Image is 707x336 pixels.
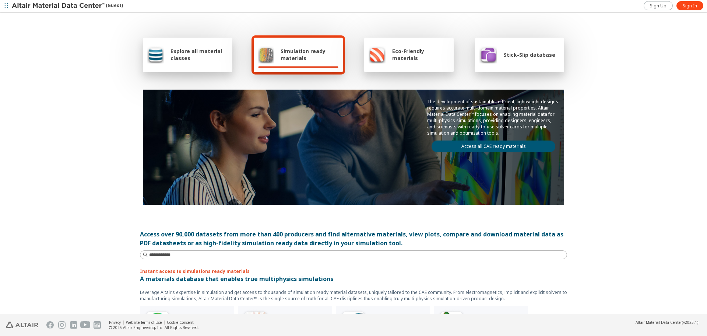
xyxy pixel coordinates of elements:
[258,46,274,63] img: Simulation ready materials
[147,46,164,63] img: Explore all material classes
[644,1,673,10] a: Sign Up
[650,3,666,9] span: Sign Up
[109,320,121,325] a: Privacy
[683,3,697,9] span: Sign In
[109,325,199,330] div: © 2025 Altair Engineering, Inc. All Rights Reserved.
[167,320,194,325] a: Cookie Consent
[504,51,555,58] span: Stick-Slip database
[126,320,162,325] a: Website Terms of Use
[636,320,682,325] span: Altair Material Data Center
[140,268,567,274] p: Instant access to simulations ready materials
[12,2,106,10] img: Altair Material Data Center
[140,230,567,247] div: Access over 90,000 datasets from more than 400 producers and find alternative materials, view plo...
[281,48,338,62] span: Simulation ready materials
[392,48,449,62] span: Eco-Friendly materials
[432,141,555,152] a: Access all CAE ready materials
[140,274,567,283] p: A materials database that enables true multiphysics simulations
[479,46,497,63] img: Stick-Slip database
[140,289,567,302] p: Leverage Altair’s expertise in simulation and get access to thousands of simulation ready materia...
[6,322,38,328] img: Altair Engineering
[636,320,698,325] div: (v2025.1)
[676,1,703,10] a: Sign In
[369,46,386,63] img: Eco-Friendly materials
[170,48,228,62] span: Explore all material classes
[427,98,560,136] p: The development of sustainable, efficient, lightweight designs requires accurate multi-domain mat...
[12,2,123,10] div: (Guest)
